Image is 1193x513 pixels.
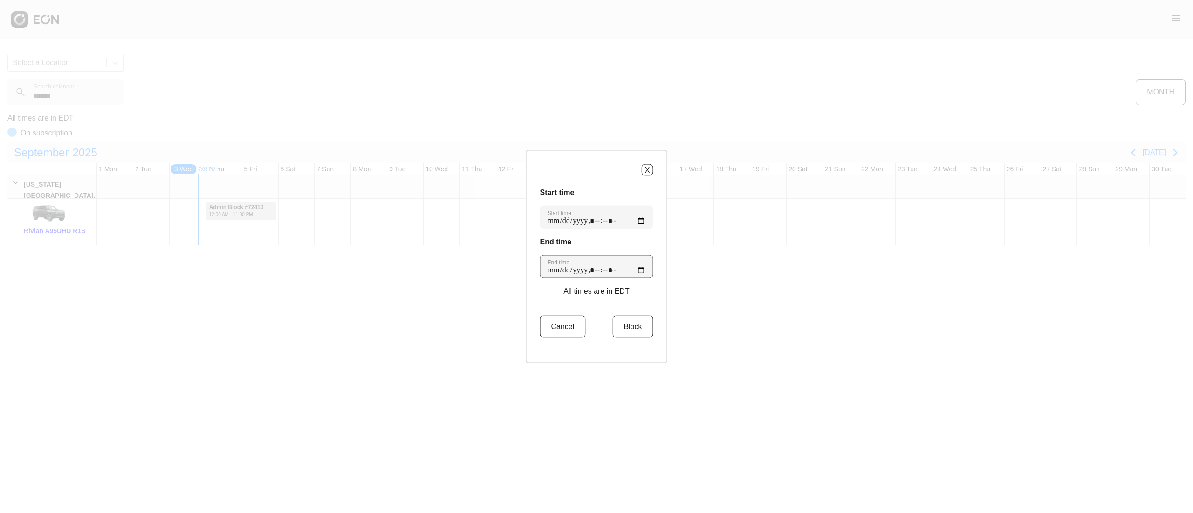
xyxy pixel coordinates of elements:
[612,316,653,338] button: Block
[540,236,653,248] h3: End time
[548,209,571,217] label: Start time
[540,316,586,338] button: Cancel
[642,164,653,176] button: X
[563,286,629,297] p: All times are in EDT
[540,187,653,198] h3: Start time
[548,259,569,266] label: End time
